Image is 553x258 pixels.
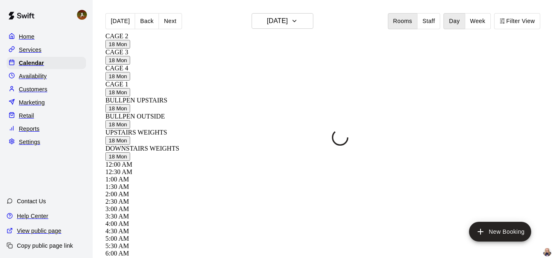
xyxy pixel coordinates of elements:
[19,112,34,120] p: Retail
[19,138,40,146] p: Settings
[105,183,129,190] span: 1:30 AM
[252,13,313,29] button: [DATE]
[17,197,46,205] p: Contact Us
[494,13,540,29] button: Filter View
[109,41,127,47] span: 18 Mon
[105,235,129,242] span: 5:00 AM
[7,83,86,95] a: Customers
[105,113,534,120] div: BULLPEN OUTSIDE
[7,44,86,56] a: Services
[105,72,130,81] button: 18 Mon
[17,242,73,250] p: Copy public page link
[7,70,86,82] a: Availability
[105,81,534,88] div: CAGE 1
[105,56,130,65] button: 18 Mon
[105,242,129,249] span: 5:30 AM
[7,30,86,43] a: Home
[17,212,48,220] p: Help Center
[267,15,288,27] h6: [DATE]
[105,191,129,198] span: 2:00 AM
[109,57,127,63] span: 18 Mon
[105,129,534,136] div: UPSTAIRS WEIGHTS
[19,33,35,41] p: Home
[469,222,531,242] button: add
[77,10,87,20] img: Cody Hansen
[105,97,534,104] div: BULLPEN UPSTAIRS
[105,145,534,152] div: DOWNSTAIRS WEIGHTS
[105,220,129,227] span: 4:00 AM
[17,227,61,235] p: View public page
[7,96,86,109] a: Marketing
[465,13,491,29] button: Week
[105,88,130,97] button: 18 Mon
[7,109,86,122] a: Retail
[7,123,86,135] a: Reports
[109,153,127,160] span: 18 Mon
[105,104,130,113] button: 18 Mon
[135,13,159,29] button: Back
[109,105,127,112] span: 18 Mon
[388,13,418,29] button: Rooms
[19,85,47,93] p: Customers
[105,198,129,205] span: 2:30 AM
[105,33,534,40] div: CAGE 2
[105,120,130,129] button: 18 Mon
[19,125,40,133] p: Reports
[105,161,132,168] span: 12:00 AM
[542,247,552,257] div: Sienna Gargano
[159,13,182,29] button: Next
[109,121,127,128] span: 18 Mon
[105,152,130,161] button: 18 Mon
[109,89,127,95] span: 18 Mon
[543,248,551,256] img: Sienna Gargano
[443,13,465,29] button: Day
[105,168,132,175] span: 12:30 AM
[75,7,93,23] div: Cody Hansen
[19,59,44,67] p: Calendar
[546,247,552,257] span: Sienna Gargano
[105,176,129,183] span: 1:00 AM
[105,40,130,49] button: 18 Mon
[105,205,129,212] span: 3:00 AM
[105,49,534,56] div: CAGE 3
[105,13,135,29] button: [DATE]
[7,136,86,148] a: Settings
[105,250,129,257] span: 6:00 AM
[7,57,86,69] a: Calendar
[19,98,45,107] p: Marketing
[105,213,129,220] span: 3:30 AM
[105,65,534,72] div: CAGE 4
[417,13,441,29] button: Staff
[19,72,47,80] p: Availability
[109,137,127,144] span: 18 Mon
[105,228,129,235] span: 4:30 AM
[105,136,130,145] button: 18 Mon
[19,46,42,54] p: Services
[109,73,127,79] span: 18 Mon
